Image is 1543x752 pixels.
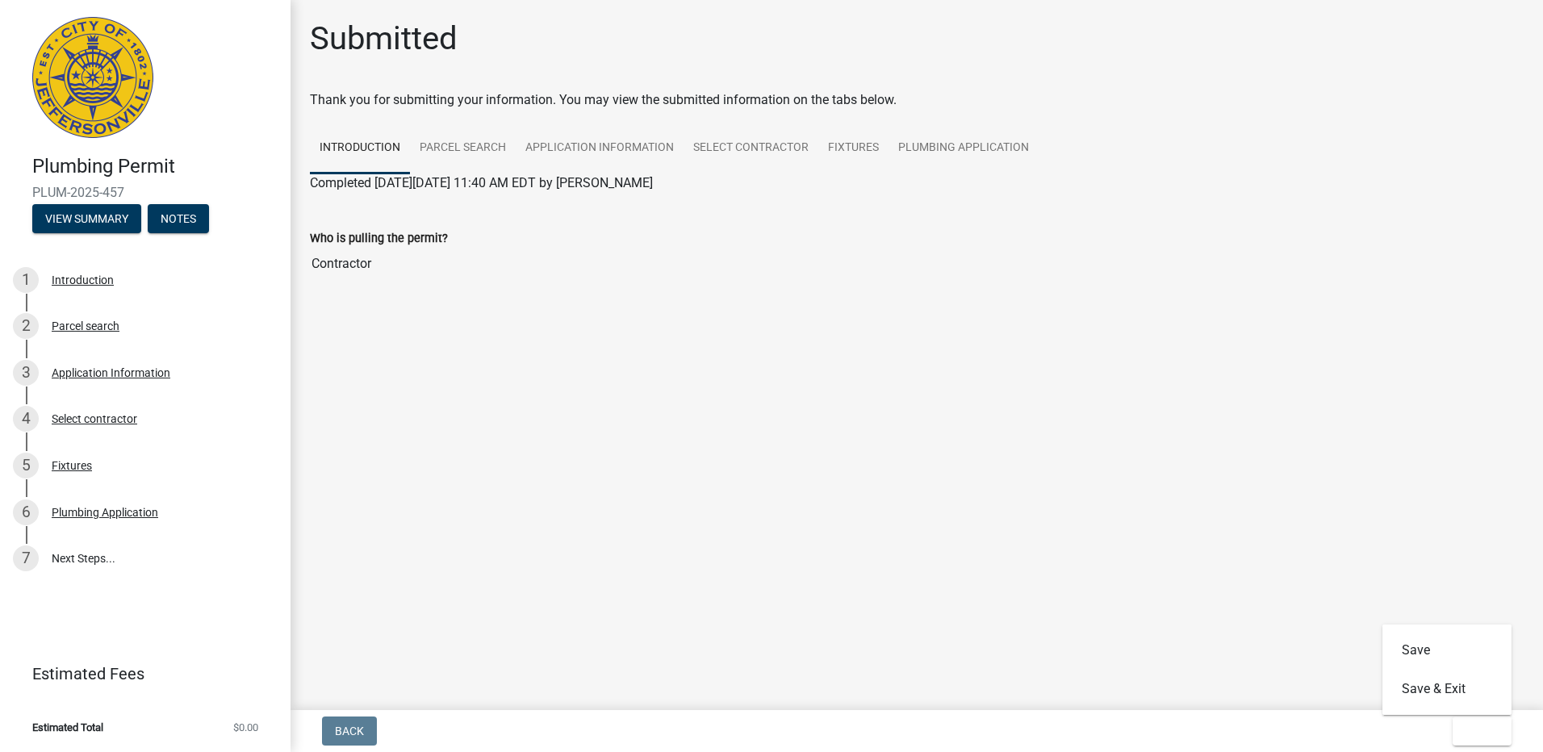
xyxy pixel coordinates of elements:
div: Plumbing Application [52,507,158,518]
div: 3 [13,360,39,386]
button: Back [322,716,377,746]
div: 5 [13,453,39,478]
div: 2 [13,313,39,339]
div: Parcel search [52,320,119,332]
button: Save & Exit [1382,670,1512,708]
button: View Summary [32,204,141,233]
label: Who is pulling the permit? [310,233,448,244]
a: Application Information [516,123,684,174]
button: Exit [1453,716,1512,746]
div: Select contractor [52,413,137,424]
div: Thank you for submitting your information. You may view the submitted information on the tabs below. [310,90,1524,110]
wm-modal-confirm: Summary [32,213,141,226]
div: Application Information [52,367,170,378]
div: Exit [1382,625,1512,715]
span: Exit [1466,725,1489,737]
div: 6 [13,499,39,525]
span: Estimated Total [32,722,103,733]
div: Fixtures [52,460,92,471]
wm-modal-confirm: Notes [148,213,209,226]
a: Select contractor [684,123,818,174]
h1: Submitted [310,19,458,58]
span: Completed [DATE][DATE] 11:40 AM EDT by [PERSON_NAME] [310,175,653,190]
div: 4 [13,406,39,432]
a: Fixtures [818,123,889,174]
a: Parcel search [410,123,516,174]
a: Estimated Fees [13,658,265,690]
span: PLUM-2025-457 [32,185,258,200]
span: $0.00 [233,722,258,733]
div: 1 [13,267,39,293]
div: 7 [13,545,39,571]
img: City of Jeffersonville, Indiana [32,17,153,138]
button: Notes [148,204,209,233]
span: Back [335,725,364,737]
button: Save [1382,631,1512,670]
div: Introduction [52,274,114,286]
h4: Plumbing Permit [32,155,278,178]
a: Plumbing Application [889,123,1039,174]
a: Introduction [310,123,410,174]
